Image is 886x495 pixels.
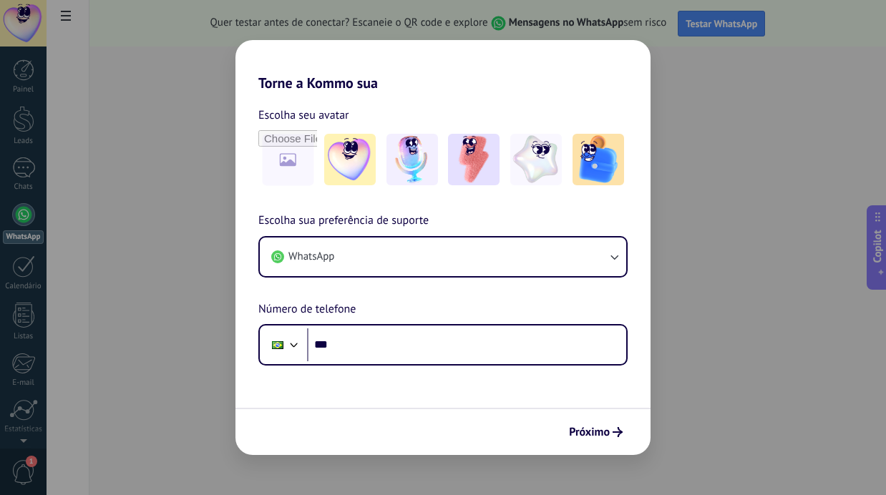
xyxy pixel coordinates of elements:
[258,106,349,124] span: Escolha seu avatar
[288,250,334,264] span: WhatsApp
[563,420,629,444] button: Próximo
[235,40,651,92] h2: Torne a Kommo sua
[510,134,562,185] img: -4.jpeg
[386,134,438,185] img: -2.jpeg
[573,134,624,185] img: -5.jpeg
[569,427,610,437] span: Próximo
[264,330,291,360] div: Brazil: + 55
[324,134,376,185] img: -1.jpeg
[448,134,500,185] img: -3.jpeg
[260,237,626,276] button: WhatsApp
[258,300,356,319] span: Número de telefone
[258,212,429,230] span: Escolha sua preferência de suporte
